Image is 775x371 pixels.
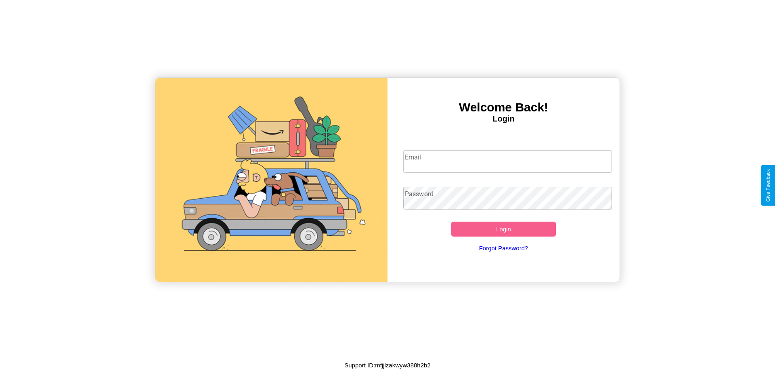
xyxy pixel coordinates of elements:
[344,360,430,371] p: Support ID: mfjjlzakwyw388h2b2
[387,114,620,124] h4: Login
[387,101,620,114] h3: Welcome Back!
[451,222,556,237] button: Login
[155,78,387,282] img: gif
[399,237,608,260] a: Forgot Password?
[765,169,771,202] div: Give Feedback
